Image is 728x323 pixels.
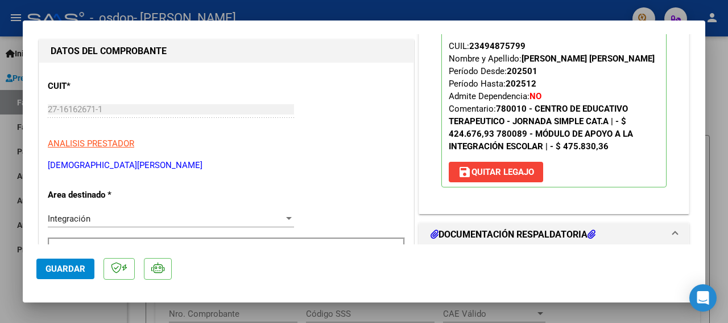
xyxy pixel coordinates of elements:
strong: DATOS DEL COMPROBANTE [51,46,167,56]
span: Guardar [45,264,85,274]
strong: 780010 - CENTRO DE EDUCATIVO TERAPEUTICO - JORNADA SIMPLE CAT.A | - $ 424.676,93 780089 - MÓDULO ... [449,104,633,152]
span: Comentario: [449,104,633,152]
strong: 202501 [507,66,537,76]
div: 23494875799 [469,40,526,52]
mat-icon: save [458,165,471,179]
strong: 202512 [506,79,536,89]
div: Open Intercom Messenger [689,284,717,312]
button: Guardar [36,259,94,279]
span: Quitar Legajo [458,167,534,177]
strong: NO [530,91,541,101]
span: Integración [48,214,90,224]
mat-expansion-panel-header: DOCUMENTACIÓN RESPALDATORIA [419,223,689,246]
button: Quitar Legajo [449,162,543,182]
p: Area destinado * [48,189,155,202]
span: ANALISIS PRESTADOR [48,138,134,149]
span: CUIL: Nombre y Apellido: Período Desde: Período Hasta: Admite Dependencia: [449,41,655,152]
h1: DOCUMENTACIÓN RESPALDATORIA [431,228,595,242]
p: CUIT [48,80,155,93]
p: [DEMOGRAPHIC_DATA][PERSON_NAME] [48,159,405,172]
strong: [PERSON_NAME] [PERSON_NAME] [522,54,655,64]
